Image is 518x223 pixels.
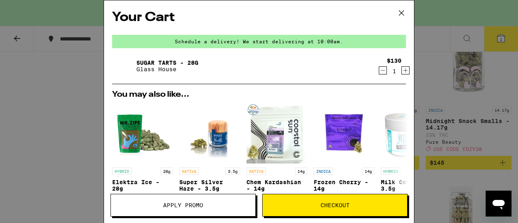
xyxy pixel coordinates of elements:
p: Elektra Ice - 28g [112,179,173,192]
p: 28g [161,168,173,175]
img: Mr. Zips - Elektra Ice - 28g [112,103,173,164]
button: Checkout [262,194,408,217]
p: SATIVA [179,168,199,175]
iframe: Button to launch messaging window [486,191,512,217]
p: SATIVA [246,168,266,175]
img: Circles Eclipse - Frozen Cherry - 14g [314,103,374,164]
span: Apply Promo [163,202,203,208]
button: Increment [401,66,410,74]
p: INDICA [314,168,333,175]
h2: You may also like... [112,91,406,99]
a: Open page for Elektra Ice - 28g from Mr. Zips [112,103,173,203]
img: Coastal Sun - Chem Kardashian - 14g [246,103,307,164]
img: CAM - Super Silver Haze - 3.5g [179,103,240,164]
a: Open page for Frozen Cherry - 14g from Circles Eclipse [314,103,374,203]
a: Open page for Chem Kardashian - 14g from Coastal Sun [246,103,307,203]
img: Sugar Tarts - 28g [112,55,135,77]
img: Traditional - Milk Censored - 3.5g [381,103,442,164]
a: Open page for Milk Censored - 3.5g from Traditional [381,103,442,203]
button: Apply Promo [110,194,256,217]
p: HYBRID [112,168,132,175]
p: Glass House [136,66,198,72]
p: Milk Censored - 3.5g [381,179,442,192]
div: 1 [387,68,401,74]
p: 14g [362,168,374,175]
div: Mr. Zips [112,193,173,199]
div: $130 [387,57,401,64]
a: Open page for Super Silver Haze - 3.5g from CAM [179,103,240,203]
button: Decrement [379,66,387,74]
p: 3.5g [225,168,240,175]
div: Traditional [381,193,442,199]
p: 14g [295,168,307,175]
span: Checkout [321,202,350,208]
p: Super Silver Haze - 3.5g [179,179,240,192]
p: Chem Kardashian - 14g [246,179,307,192]
p: HYBRID [381,168,400,175]
p: Frozen Cherry - 14g [314,179,374,192]
div: CAM [179,193,240,199]
div: Schedule a delivery! We start delivering at 10:00am. [112,35,406,48]
a: Sugar Tarts - 28g [136,59,198,66]
div: Coastal Sun [246,193,307,199]
h2: Your Cart [112,8,406,27]
div: Circles Eclipse [314,193,374,199]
